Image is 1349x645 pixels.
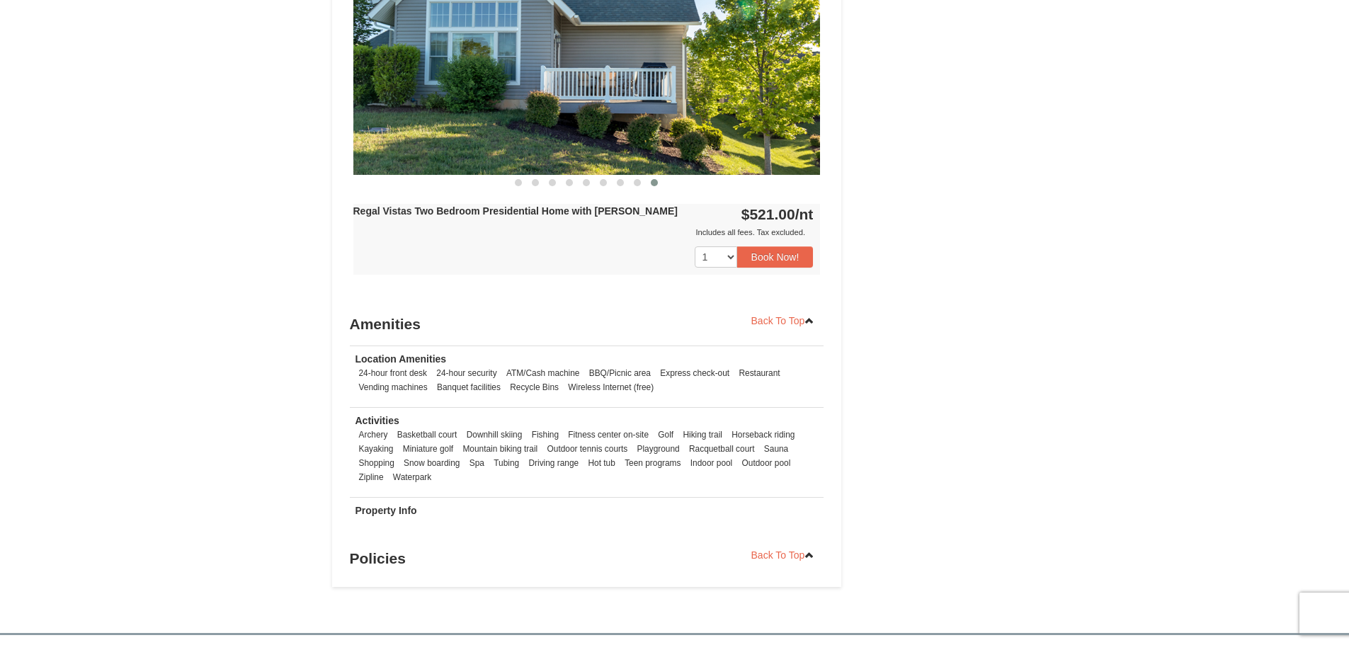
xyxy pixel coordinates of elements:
li: Playground [634,442,683,456]
span: /nt [795,206,814,222]
h3: Policies [350,544,824,573]
li: Basketball court [394,428,461,442]
li: Racquetball court [685,442,758,456]
li: Archery [355,428,392,442]
li: Sauna [761,442,792,456]
li: Zipline [355,470,387,484]
strong: Activities [355,415,399,426]
li: Recycle Bins [506,380,562,394]
strong: $521.00 [741,206,814,222]
li: Fitness center on-site [564,428,652,442]
li: Express check-out [656,366,733,380]
h3: Amenities [350,310,824,338]
li: 24-hour security [433,366,500,380]
li: Teen programs [621,456,684,470]
a: Back To Top [742,544,824,566]
button: Book Now! [737,246,814,268]
li: Driving range [525,456,582,470]
li: Kayaking [355,442,397,456]
li: Horseback riding [728,428,798,442]
li: Spa [466,456,488,470]
li: Hiking trail [679,428,726,442]
a: Back To Top [742,310,824,331]
strong: Property Info [355,505,417,516]
strong: Regal Vistas Two Bedroom Presidential Home with [PERSON_NAME] [353,205,678,217]
li: Miniature golf [399,442,457,456]
li: Outdoor pool [739,456,795,470]
li: Shopping [355,456,398,470]
li: Indoor pool [687,456,736,470]
li: Waterpark [389,470,435,484]
li: Downhill skiing [463,428,526,442]
li: Banquet facilities [433,380,504,394]
strong: Location Amenities [355,353,447,365]
li: Mountain biking trail [459,442,541,456]
li: Golf [654,428,677,442]
li: ATM/Cash machine [503,366,584,380]
li: Fishing [528,428,562,442]
li: BBQ/Picnic area [586,366,654,380]
li: Hot tub [584,456,618,470]
li: Tubing [490,456,523,470]
li: 24-hour front desk [355,366,431,380]
li: Outdoor tennis courts [544,442,632,456]
li: Wireless Internet (free) [564,380,657,394]
li: Restaurant [735,366,783,380]
li: Snow boarding [400,456,463,470]
div: Includes all fees. Tax excluded. [353,225,814,239]
li: Vending machines [355,380,431,394]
